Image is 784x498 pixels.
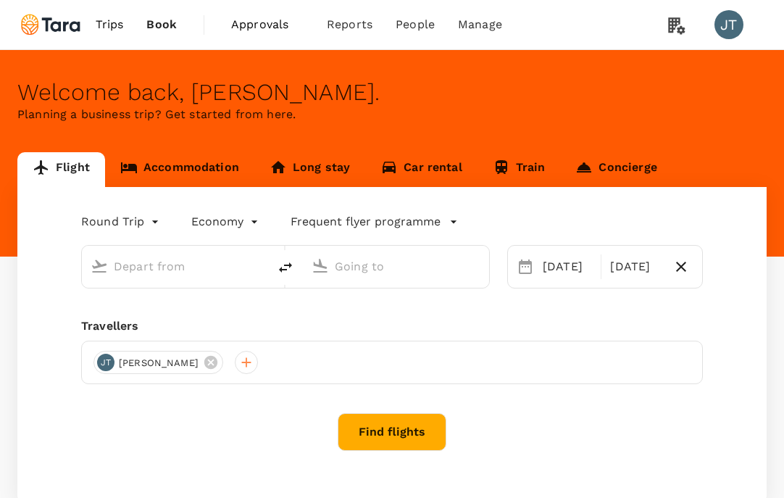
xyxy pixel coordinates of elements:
[396,16,435,33] span: People
[96,16,124,33] span: Trips
[338,413,446,451] button: Find flights
[268,250,303,285] button: delete
[231,16,304,33] span: Approvals
[81,318,703,335] div: Travellers
[191,210,262,233] div: Economy
[479,265,482,267] button: Open
[97,354,114,371] div: JT
[604,252,665,281] div: [DATE]
[560,152,672,187] a: Concierge
[254,152,365,187] a: Long stay
[81,210,162,233] div: Round Trip
[17,9,84,41] img: Tara Climate Ltd
[146,16,177,33] span: Book
[714,10,743,39] div: JT
[258,265,261,267] button: Open
[291,213,458,231] button: Frequent flyer programme
[458,16,502,33] span: Manage
[114,255,238,278] input: Depart from
[335,255,459,278] input: Going to
[93,351,223,374] div: JT[PERSON_NAME]
[17,106,767,123] p: Planning a business trip? Get started from here.
[110,356,207,370] span: [PERSON_NAME]
[17,79,767,106] div: Welcome back , [PERSON_NAME] .
[291,213,441,231] p: Frequent flyer programme
[478,152,561,187] a: Train
[365,152,478,187] a: Car rental
[105,152,254,187] a: Accommodation
[327,16,372,33] span: Reports
[537,252,598,281] div: [DATE]
[17,152,105,187] a: Flight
